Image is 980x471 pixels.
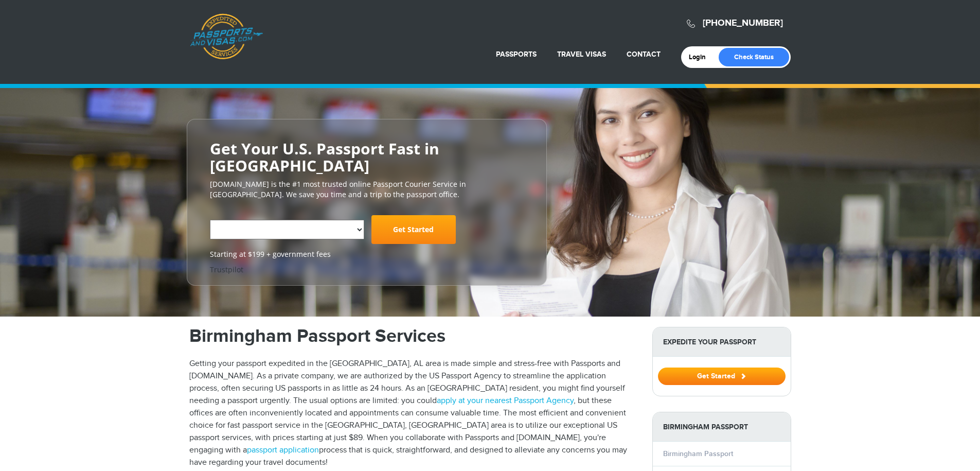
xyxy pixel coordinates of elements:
[653,327,791,357] strong: Expedite Your Passport
[371,215,456,244] a: Get Started
[189,358,637,469] p: Getting your passport expedited in the [GEOGRAPHIC_DATA], AL area is made simple and stress-free ...
[189,327,637,345] h1: Birmingham Passport Services
[437,396,574,406] a: apply at your nearest Passport Agency
[653,412,791,442] strong: Birmingham Passport
[190,13,263,60] a: Passports & [DOMAIN_NAME]
[557,50,606,59] a: Travel Visas
[210,249,524,259] span: Starting at $199 + government fees
[496,50,537,59] a: Passports
[658,368,786,385] button: Get Started
[658,372,786,380] a: Get Started
[719,48,789,66] a: Check Status
[627,50,661,59] a: Contact
[689,53,713,61] a: Login
[210,179,524,200] p: [DOMAIN_NAME] is the #1 most trusted online Passport Courier Service in [GEOGRAPHIC_DATA]. We sav...
[663,449,733,458] a: Birmingham Passport
[210,140,524,174] h2: Get Your U.S. Passport Fast in [GEOGRAPHIC_DATA]
[703,18,783,29] a: [PHONE_NUMBER]
[210,265,243,274] a: Trustpilot
[247,445,319,455] a: passport application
